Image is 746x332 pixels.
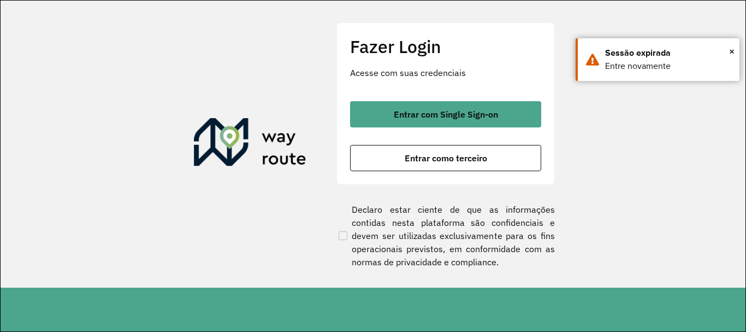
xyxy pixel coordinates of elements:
button: button [350,101,541,127]
span: Entrar com Single Sign-on [394,110,498,119]
div: Sessão expirada [605,46,731,60]
p: Acesse com suas credenciais [350,66,541,79]
div: Entre novamente [605,60,731,73]
label: Declaro estar ciente de que as informações contidas nesta plataforma são confidenciais e devem se... [336,203,555,269]
h2: Fazer Login [350,36,541,57]
button: button [350,145,541,171]
span: × [729,43,735,60]
img: Roteirizador AmbevTech [194,118,306,171]
button: Close [729,43,735,60]
span: Entrar como terceiro [405,154,487,162]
